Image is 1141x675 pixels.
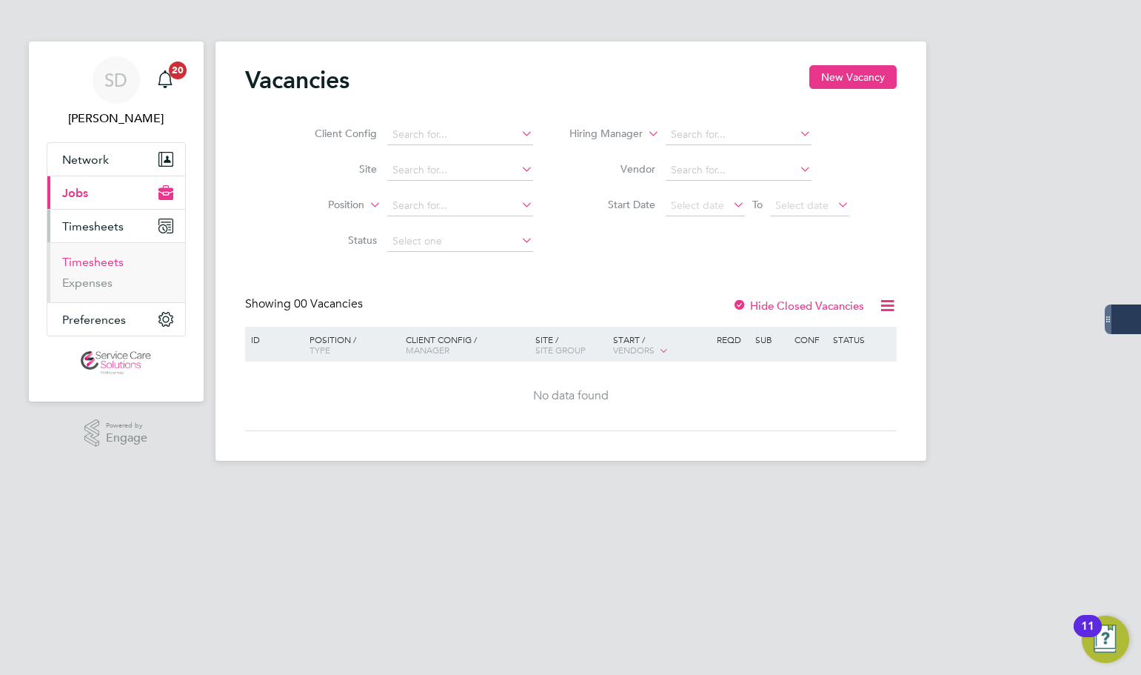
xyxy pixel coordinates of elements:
span: 00 Vacancies [294,296,363,311]
span: Powered by [106,419,147,432]
label: Hiring Manager [558,127,643,142]
h2: Vacancies [245,65,349,95]
span: Type [309,344,330,356]
span: Samantha Dix [47,110,186,127]
button: Timesheets [47,210,185,242]
span: Engage [106,432,147,445]
a: Go to home page [47,351,186,375]
img: servicecare-logo-retina.png [81,351,150,375]
div: Position / [298,327,402,362]
label: Hide Closed Vacancies [732,299,864,313]
label: Client Config [292,127,377,140]
div: ID [247,327,299,352]
a: Timesheets [62,255,124,269]
span: Select date [775,199,829,212]
span: Timesheets [62,219,124,233]
button: New Vacancy [809,65,897,89]
button: Network [47,143,185,176]
div: Client Config / [402,327,532,362]
div: Timesheets [47,242,185,302]
a: SD[PERSON_NAME] [47,56,186,127]
div: Conf [791,327,829,352]
input: Search for... [387,196,533,216]
div: 11 [1081,626,1094,645]
div: Site / [532,327,609,362]
input: Search for... [666,160,812,181]
input: Select one [387,231,533,252]
input: Search for... [666,124,812,145]
span: SD [104,70,127,90]
input: Search for... [387,160,533,181]
span: To [748,195,767,214]
div: Showing [245,296,366,312]
label: Start Date [570,198,655,211]
label: Vendor [570,162,655,176]
span: Preferences [62,313,126,327]
label: Position [279,198,364,213]
span: Manager [406,344,449,356]
a: Expenses [62,276,113,290]
input: Search for... [387,124,533,145]
button: Preferences [47,303,185,336]
span: Network [62,153,109,167]
span: Vendors [613,344,655,356]
span: Site Group [535,344,586,356]
label: Site [292,162,377,176]
label: Status [292,233,377,247]
div: Start / [609,327,713,364]
button: Open Resource Center, 11 new notifications [1082,616,1129,663]
div: Status [829,327,894,352]
div: Sub [752,327,790,352]
span: 20 [169,61,187,79]
a: Powered byEngage [84,419,147,448]
span: Jobs [62,186,88,200]
nav: Main navigation [29,41,204,402]
div: Reqd [713,327,752,352]
div: No data found [247,388,894,404]
span: Select date [671,199,724,212]
a: 20 [150,56,180,104]
button: Jobs [47,176,185,209]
